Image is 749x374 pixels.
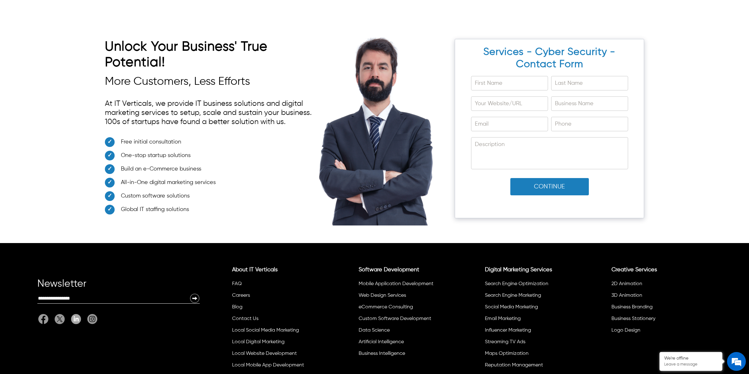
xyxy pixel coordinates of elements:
[13,79,110,143] span: We are offline. Please leave us a message.
[37,281,200,293] div: Newsletter
[611,316,655,321] a: Business Stationery
[71,314,81,324] img: Linkedin
[484,302,582,314] li: Social Media Marketing
[510,178,589,195] button: Continue
[105,75,321,89] h3: More Customers, Less Efforts
[611,279,708,291] li: 2D Animation
[359,267,419,273] a: Software Development
[68,314,84,324] a: Linkedin
[105,96,321,130] p: At IT Verticals, we provide IT business solutions and digital marketing services to setup, scale ...
[121,151,191,160] span: One-stop startup solutions
[33,35,106,43] div: Leave a message
[485,351,529,356] a: Maps Optimization
[232,328,299,333] a: Local Social Media Marketing
[231,302,329,314] li: Blog
[87,314,97,324] img: It Verticals Instagram
[611,293,642,298] a: 3D Animation
[611,267,657,273] a: Creative Services
[485,293,541,298] a: Search Engine Marketing
[484,360,582,372] li: Reputation Management
[484,349,582,360] li: Maps Optimization
[359,328,390,333] a: Data Science
[611,328,640,333] a: Logo Design
[232,267,278,273] a: About IT Verticals
[232,281,242,286] a: FAQ
[358,279,456,291] li: Mobile Application Development
[359,281,433,286] a: Mobile Application Development
[484,314,582,326] li: Email Marketing
[231,314,329,326] li: Contact Us
[38,314,52,324] a: Facebook
[43,165,48,169] img: salesiqlogo_leal7QplfZFryJ6FIlVepeu7OftD7mt8q6exU6-34PB8prfIgodN67KcxXM9Y7JQ_.png
[105,39,321,73] h2: Unlock Your Business' True Potential!
[485,305,538,310] a: Social Media Marketing
[485,316,521,321] a: Email Marketing
[485,267,552,273] a: Digital Marketing Services
[484,337,582,349] li: Streaming TV Ads
[467,42,632,74] h2: Services - Cyber Security - Contact Form
[664,362,718,367] p: Leave a message
[485,281,548,286] a: Search Engine Optimization
[359,316,431,321] a: Custom Software Development
[484,291,582,302] li: Search Engine Marketing
[664,356,718,361] div: We're offline
[484,279,582,291] li: Search Engine Optimization
[232,363,304,368] a: Local Mobile App Development
[611,291,708,302] li: 3D Animation
[121,165,201,173] span: Build an e-Commerce business
[103,3,118,18] div: Minimize live chat window
[485,328,531,333] a: Influencer Marketing
[3,171,120,193] textarea: Type your message and click 'Submit'
[121,192,190,200] span: Custom software solutions
[611,302,708,314] li: Business Branding
[231,337,329,349] li: Local Digital Marketing
[231,349,329,360] li: Local Website Development
[49,165,80,169] em: Driven by SalesIQ
[121,205,189,214] span: Global IT staffing solutions
[232,351,297,356] a: Local Website Development
[232,316,258,321] a: Contact Us
[611,305,653,310] a: Business Branding
[485,363,543,368] a: Reputation Management
[121,178,216,187] span: All-in-One digital marketing services
[231,326,329,337] li: Local Social Media Marketing
[611,281,642,286] a: 2D Animation
[232,293,250,298] a: Careers
[231,279,329,291] li: FAQ
[359,339,404,344] a: Artificial Intelligence
[231,291,329,302] li: Careers
[358,302,456,314] li: eCommerce Consulting
[611,326,708,337] li: Logo Design
[484,326,582,337] li: Influencer Marketing
[232,305,242,310] a: Blog
[52,314,68,324] a: Twitter
[358,337,456,349] li: Artificial Intelligence
[359,351,405,356] a: Business Intelligence
[485,339,525,344] a: Streaming TV Ads
[359,305,413,310] a: eCommerce Consulting
[358,291,456,302] li: Web Design Services
[358,349,456,360] li: Business Intelligence
[358,314,456,326] li: Custom Software Development
[232,339,285,344] a: Local Digital Marketing
[121,138,181,146] span: Free initial consultation
[611,314,708,326] li: Business Stationery
[92,193,114,202] em: Submit
[190,293,200,303] img: Newsletter Submit
[11,38,26,41] img: logo_Zg8I0qSkbAqR2WFHt3p6CTuqpyXMFPubPcD2OT02zFN43Cy9FUNNG3NEPhM_Q1qe_.png
[55,314,65,324] img: Twitter
[84,314,97,324] a: It Verticals Instagram
[38,314,48,324] img: Facebook
[358,326,456,337] li: Data Science
[359,293,406,298] a: Web Design Services
[231,360,329,372] li: Local Mobile App Development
